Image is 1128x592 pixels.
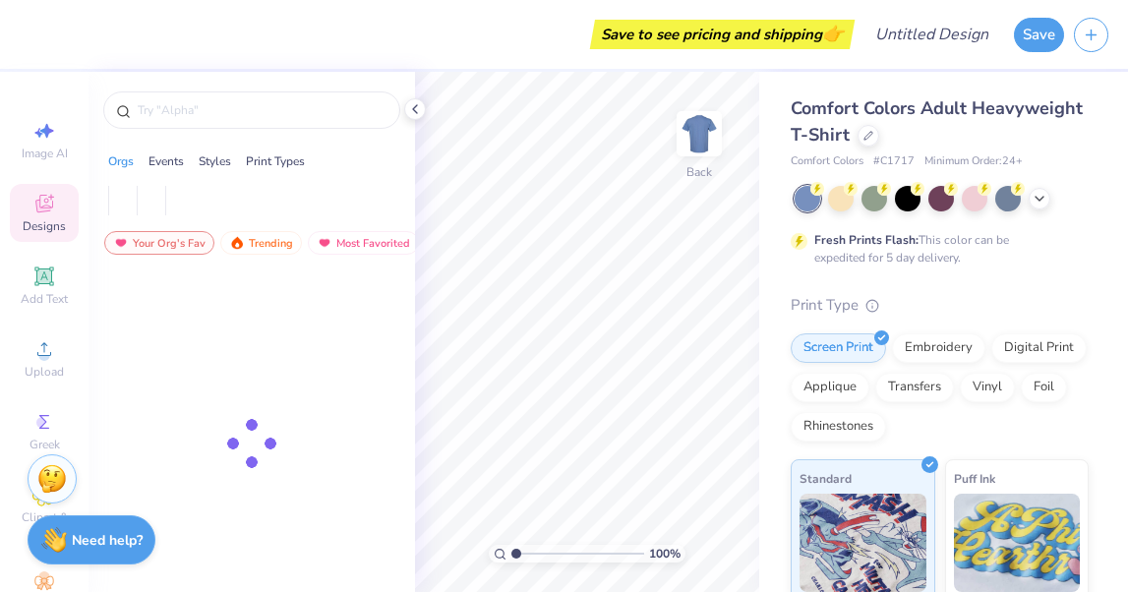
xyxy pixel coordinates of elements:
div: Styles [199,152,231,170]
span: Upload [25,364,64,380]
span: Minimum Order: 24 + [924,153,1023,170]
span: Designs [23,218,66,234]
div: Your Org's Fav [104,231,214,255]
div: Trending [220,231,302,255]
div: Digital Print [991,333,1087,363]
button: Save [1014,18,1064,52]
div: Applique [791,373,869,402]
input: Untitled Design [860,15,1004,54]
span: Standard [800,468,852,489]
div: This color can be expedited for 5 day delivery. [814,231,1056,266]
img: Back [680,114,719,153]
div: Print Type [791,294,1089,317]
span: Image AI [22,146,68,161]
span: Puff Ink [954,468,995,489]
img: most_fav.gif [113,236,129,250]
div: Orgs [108,152,134,170]
div: Vinyl [960,373,1015,402]
img: trending.gif [229,236,245,250]
img: Standard [800,494,926,592]
div: Transfers [875,373,954,402]
span: Add Text [21,291,68,307]
span: 👉 [822,22,844,45]
img: Puff Ink [954,494,1081,592]
span: Comfort Colors Adult Heavyweight T-Shirt [791,96,1083,147]
div: Foil [1021,373,1067,402]
span: Clipart & logos [10,509,79,541]
div: Events [148,152,184,170]
span: Greek [30,437,60,452]
div: Back [686,163,712,181]
span: Comfort Colors [791,153,863,170]
img: most_fav.gif [317,236,332,250]
div: Print Types [246,152,305,170]
div: Embroidery [892,333,985,363]
strong: Fresh Prints Flash: [814,232,919,248]
input: Try "Alpha" [136,100,387,120]
div: Most Favorited [308,231,419,255]
strong: Need help? [72,531,143,550]
span: # C1717 [873,153,915,170]
div: Rhinestones [791,412,886,442]
span: 100 % [649,545,681,562]
div: Save to see pricing and shipping [595,20,850,49]
div: Screen Print [791,333,886,363]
